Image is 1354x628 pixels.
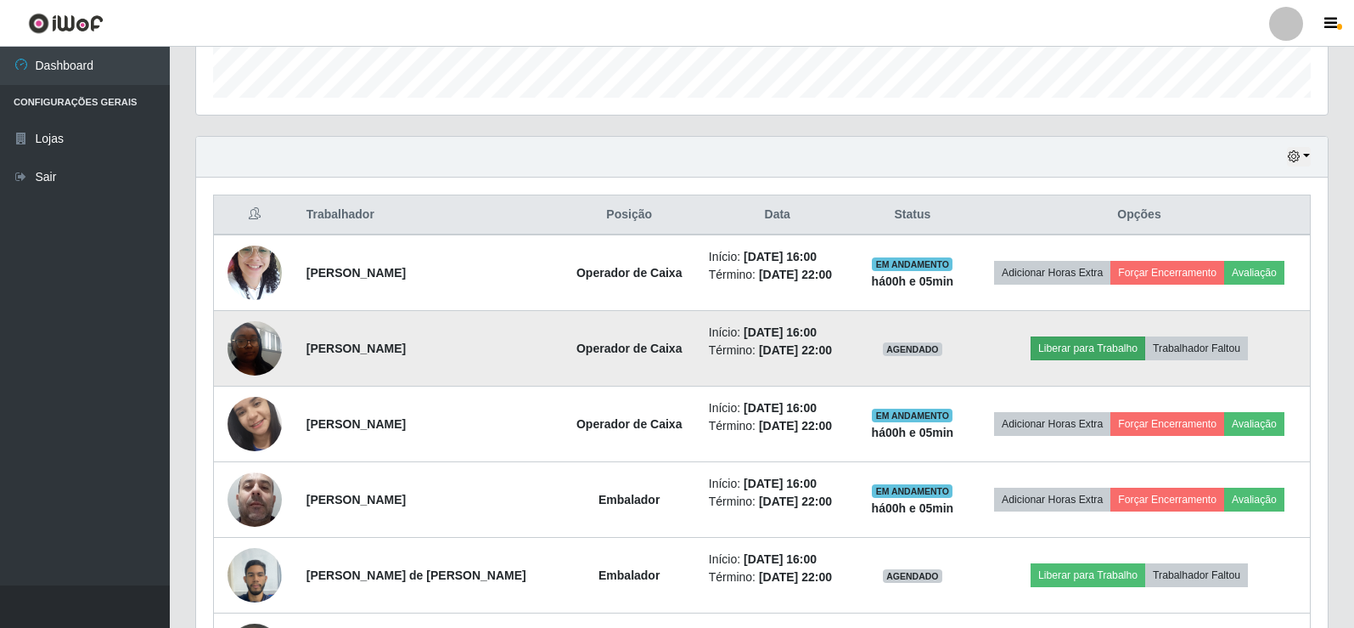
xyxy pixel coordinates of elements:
span: AGENDADO [883,569,942,583]
li: Início: [709,324,846,342]
strong: Operador de Caixa [576,417,683,431]
img: CoreUI Logo [28,13,104,34]
time: [DATE] 16:00 [744,325,817,339]
time: [DATE] 22:00 [759,419,832,433]
img: 1723759532306.jpeg [228,463,282,535]
span: EM ANDAMENTO [872,484,952,498]
button: Forçar Encerramento [1110,261,1224,285]
button: Adicionar Horas Extra [994,261,1110,285]
time: [DATE] 16:00 [744,552,817,566]
strong: [PERSON_NAME] de [PERSON_NAME] [306,569,526,582]
button: Liberar para Trabalho [1031,337,1145,360]
li: Término: [709,569,846,586]
strong: [PERSON_NAME] [306,342,406,355]
li: Término: [709,417,846,435]
button: Avaliação [1224,488,1284,512]
strong: Embalador [598,493,660,506]
button: Forçar Encerramento [1110,488,1224,512]
button: Adicionar Horas Extra [994,488,1110,512]
li: Término: [709,342,846,359]
button: Trabalhador Faltou [1145,563,1248,587]
strong: Embalador [598,569,660,582]
img: 1739952008601.jpeg [228,236,282,308]
strong: há 00 h e 05 min [872,501,954,515]
strong: [PERSON_NAME] [306,493,406,506]
time: [DATE] 22:00 [759,570,832,584]
th: Data [699,195,857,235]
li: Início: [709,248,846,266]
button: Adicionar Horas Extra [994,412,1110,436]
strong: há 00 h e 05 min [872,274,954,288]
time: [DATE] 16:00 [744,250,817,263]
button: Avaliação [1224,261,1284,285]
img: 1736956846445.jpeg [228,539,282,611]
strong: Operador de Caixa [576,266,683,280]
time: [DATE] 16:00 [744,477,817,490]
li: Término: [709,493,846,511]
li: Início: [709,475,846,493]
th: Opções [969,195,1310,235]
button: Liberar para Trabalho [1031,563,1145,587]
th: Posição [560,195,699,235]
time: [DATE] 22:00 [759,495,832,508]
li: Início: [709,399,846,417]
li: Término: [709,266,846,284]
span: EM ANDAMENTO [872,257,952,271]
span: EM ANDAMENTO [872,409,952,422]
li: Início: [709,551,846,569]
button: Trabalhador Faltou [1145,337,1248,360]
th: Status [857,195,969,235]
img: 1702981001792.jpeg [228,312,282,384]
strong: há 00 h e 05 min [872,426,954,439]
img: 1708293038920.jpeg [228,364,282,484]
th: Trabalhador [296,195,560,235]
time: [DATE] 22:00 [759,343,832,357]
strong: Operador de Caixa [576,342,683,355]
button: Avaliação [1224,412,1284,436]
strong: [PERSON_NAME] [306,266,406,280]
time: [DATE] 16:00 [744,401,817,415]
span: AGENDADO [883,342,942,356]
strong: [PERSON_NAME] [306,417,406,431]
button: Forçar Encerramento [1110,412,1224,436]
time: [DATE] 22:00 [759,268,832,281]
